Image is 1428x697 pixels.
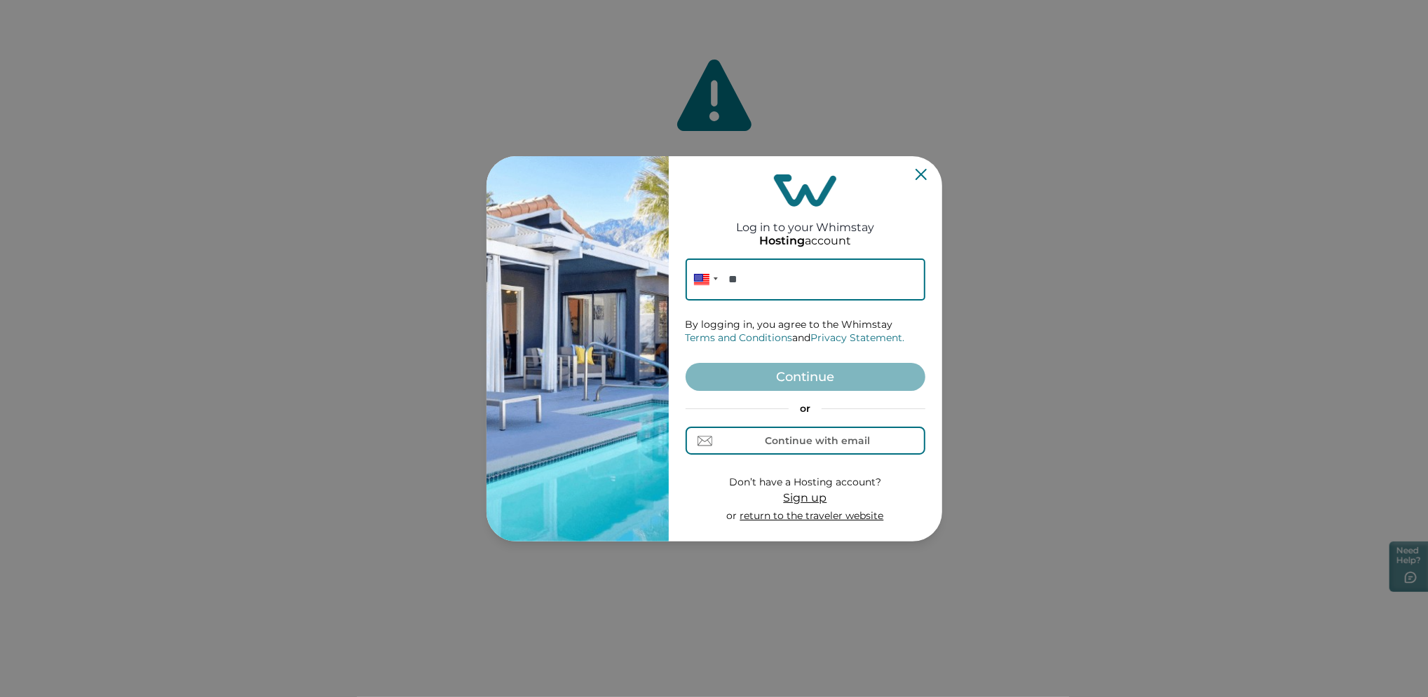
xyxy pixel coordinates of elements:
div: United States: + 1 [686,258,722,301]
p: or [727,509,884,523]
a: return to the traveler website [740,509,884,522]
h2: Log in to your Whimstay [736,207,874,234]
img: auth-banner [487,156,669,541]
p: or [686,402,925,416]
button: Continue with email [686,427,925,455]
p: By logging in, you agree to the Whimstay and [686,318,925,345]
button: Continue [686,363,925,391]
a: Terms and Conditions [686,331,793,344]
img: login-logo [774,174,837,207]
button: Close [916,169,927,180]
p: account [759,234,851,248]
a: Privacy Statement. [811,331,905,344]
p: Don’t have a Hosting account? [727,476,884,490]
p: Hosting [759,234,805,248]
span: Sign up [784,491,827,504]
div: Continue with email [765,435,870,446]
